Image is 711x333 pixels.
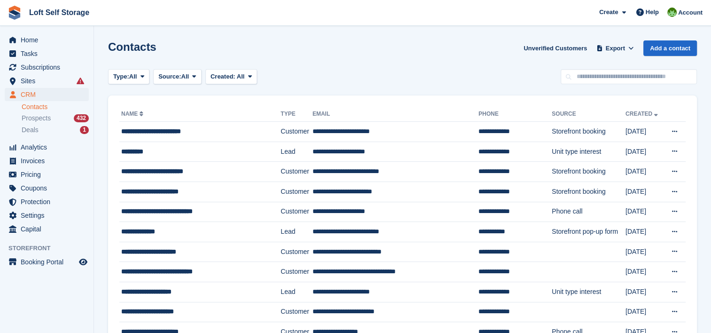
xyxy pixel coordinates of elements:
div: 1 [80,126,89,134]
th: Type [281,107,313,122]
td: Storefront pop-up form [552,222,625,242]
td: [DATE] [625,122,664,142]
td: Unit type interest [552,282,625,302]
span: Invoices [21,154,77,167]
a: Unverified Customers [520,40,591,56]
span: Settings [21,209,77,222]
a: Preview store [78,256,89,268]
td: [DATE] [625,142,664,162]
span: Analytics [21,141,77,154]
td: [DATE] [625,202,664,222]
a: menu [5,61,89,74]
span: Create [599,8,618,17]
span: Protection [21,195,77,208]
td: Storefront booking [552,162,625,182]
button: Created: All [205,69,257,85]
span: Booking Portal [21,255,77,269]
td: Customer [281,122,313,142]
td: [DATE] [625,162,664,182]
a: menu [5,154,89,167]
span: Capital [21,222,77,236]
a: menu [5,222,89,236]
td: [DATE] [625,282,664,302]
button: Type: All [108,69,149,85]
span: Home [21,33,77,47]
a: menu [5,182,89,195]
span: Deals [22,126,39,135]
span: Source: [158,72,181,81]
td: Lead [281,142,313,162]
a: menu [5,74,89,87]
img: stora-icon-8386f47178a22dfd0bd8f6a31ec36ba5ce8667c1dd55bd0f319d3a0aa187defe.svg [8,6,22,20]
a: menu [5,141,89,154]
a: menu [5,209,89,222]
td: Lead [281,222,313,242]
a: Contacts [22,103,89,111]
td: [DATE] [625,302,664,322]
a: menu [5,88,89,101]
td: Customer [281,202,313,222]
td: Phone call [552,202,625,222]
td: Customer [281,262,313,282]
span: Sites [21,74,77,87]
td: Storefront booking [552,182,625,202]
span: Type: [113,72,129,81]
span: CRM [21,88,77,101]
a: menu [5,195,89,208]
td: Customer [281,162,313,182]
span: Tasks [21,47,77,60]
span: Account [678,8,703,17]
span: Subscriptions [21,61,77,74]
th: Source [552,107,625,122]
a: Add a contact [643,40,697,56]
td: Storefront booking [552,122,625,142]
span: Created: [211,73,235,80]
td: [DATE] [625,242,664,262]
span: Storefront [8,244,94,253]
a: Loft Self Storage [25,5,93,20]
a: menu [5,33,89,47]
td: Lead [281,282,313,302]
span: Pricing [21,168,77,181]
button: Source: All [153,69,202,85]
td: [DATE] [625,182,664,202]
span: Help [646,8,659,17]
td: Unit type interest [552,142,625,162]
td: [DATE] [625,262,664,282]
img: James Johnson [667,8,677,17]
a: Created [625,111,660,117]
span: All [181,72,189,81]
a: menu [5,168,89,181]
button: Export [594,40,636,56]
div: 432 [74,114,89,122]
span: All [129,72,137,81]
span: Export [606,44,625,53]
th: Email [313,107,478,122]
span: All [237,73,245,80]
span: Coupons [21,182,77,195]
td: Customer [281,302,313,322]
a: Name [121,111,145,117]
span: Prospects [22,114,51,123]
a: menu [5,47,89,60]
td: Customer [281,242,313,262]
td: Customer [281,182,313,202]
a: menu [5,255,89,269]
td: [DATE] [625,222,664,242]
a: Prospects 432 [22,113,89,123]
h1: Contacts [108,40,156,53]
i: Smart entry sync failures have occurred [77,77,84,85]
a: Deals 1 [22,125,89,135]
th: Phone [478,107,552,122]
